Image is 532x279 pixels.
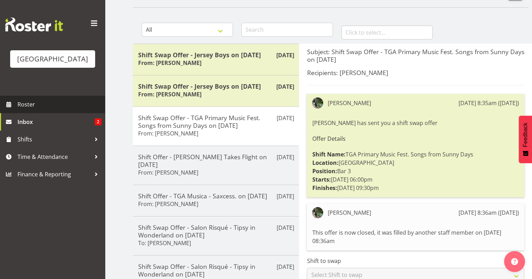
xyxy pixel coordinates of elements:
[312,167,337,175] strong: Position:
[459,208,519,217] div: [DATE] 8:36am ([DATE])
[138,223,294,239] h5: Shift Swap Offer - Salon Risqué - Tipsy in Wonderland on [DATE]
[138,59,201,66] h6: From: [PERSON_NAME]
[17,134,91,145] span: Shifts
[276,192,294,200] p: [DATE]
[327,99,371,107] div: [PERSON_NAME]
[312,176,331,183] strong: Starts:
[138,200,198,207] h6: From: [PERSON_NAME]
[341,25,433,39] input: Click to select...
[312,150,345,158] strong: Shift Name:
[312,227,519,247] div: This offer is now closed, it was filled by another staff member on [DATE] 08:36am
[95,118,101,125] span: 2
[312,97,323,109] img: renee-hewittc44e905c050b5abf42b966e9eee8c321.png
[276,263,294,271] p: [DATE]
[138,51,294,59] h5: Shift Swap Offer - Jersey Boys on [DATE]
[307,48,524,63] h5: Subject: Shift Swap Offer - TGA Primary Music Fest. Songs from Sunny Days on [DATE]
[459,99,519,107] div: [DATE] 8:35am ([DATE])
[17,54,88,64] div: [GEOGRAPHIC_DATA]
[17,169,91,179] span: Finance & Reporting
[312,135,519,142] h6: Offer Details
[327,208,371,217] div: [PERSON_NAME]
[522,123,529,147] span: Feedback
[17,117,95,127] span: Inbox
[276,153,294,161] p: [DATE]
[312,117,519,194] div: [PERSON_NAME] has sent you a shift swap offer TGA Primary Music Fest. Songs from Sunny Days [GEOG...
[276,223,294,232] p: [DATE]
[276,51,294,59] p: [DATE]
[138,114,294,129] h5: Shift Swap Offer - TGA Primary Music Fest. Songs from Sunny Days on [DATE]
[276,82,294,91] p: [DATE]
[5,17,63,31] img: Rosterit website logo
[511,258,518,265] img: help-xxl-2.png
[138,169,198,176] h6: From: [PERSON_NAME]
[312,159,338,167] strong: Location:
[241,23,333,37] input: Search
[138,82,294,90] h5: Shift Swap Offer - Jersey Boys on [DATE]
[138,192,294,200] h5: Shift Offer - TGA Musica - Saxcess. on [DATE]
[138,263,294,278] h5: Shift Swap Offer - Salon Risqué - Tipsy in Wonderland on [DATE]
[17,99,101,110] span: Roster
[138,240,191,247] h6: To: [PERSON_NAME]
[138,91,201,98] h6: From: [PERSON_NAME]
[138,130,198,137] h6: From: [PERSON_NAME]
[17,152,91,162] span: Time & Attendance
[312,207,323,218] img: renee-hewittc44e905c050b5abf42b966e9eee8c321.png
[307,69,524,76] h5: Recipients: [PERSON_NAME]
[276,114,294,122] p: [DATE]
[519,116,532,163] button: Feedback - Show survey
[307,257,524,265] label: Shift to swap
[312,184,337,192] strong: Finishes:
[138,153,294,168] h5: Shift Offer - [PERSON_NAME] Takes Flight on [DATE]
